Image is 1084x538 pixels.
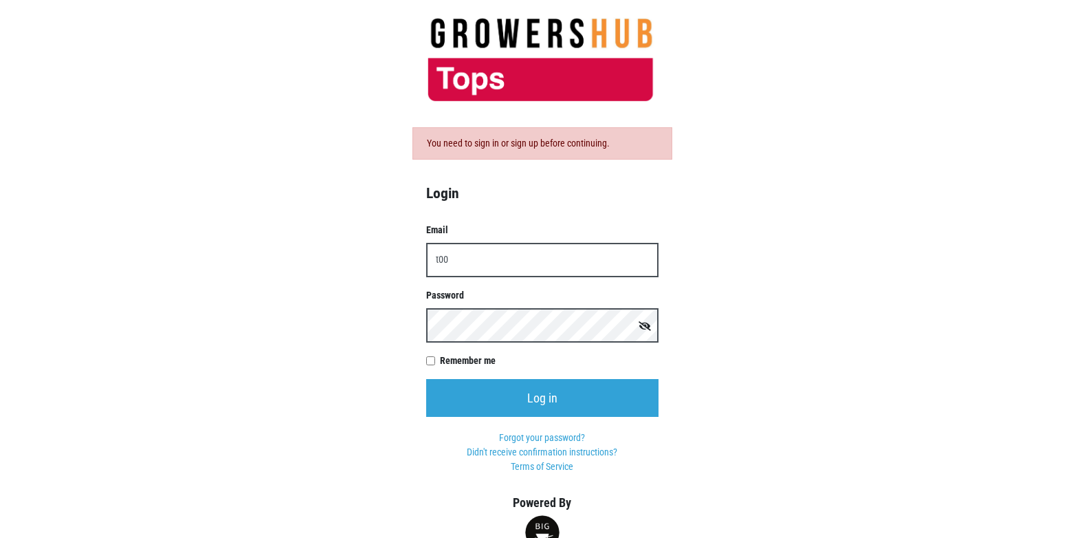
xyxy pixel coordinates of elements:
label: Password [426,288,659,303]
label: Email [426,223,659,237]
input: Log in [426,379,659,417]
h5: Powered By [405,495,680,510]
a: Forgot your password? [499,432,585,443]
img: 279edf242af8f9d49a69d9d2afa010fb.png [405,17,680,103]
a: Terms of Service [511,461,573,472]
a: Didn't receive confirmation instructions? [467,446,617,458]
div: You need to sign in or sign up before continuing. [412,127,672,160]
label: Remember me [440,354,659,368]
h4: Login [426,184,659,202]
